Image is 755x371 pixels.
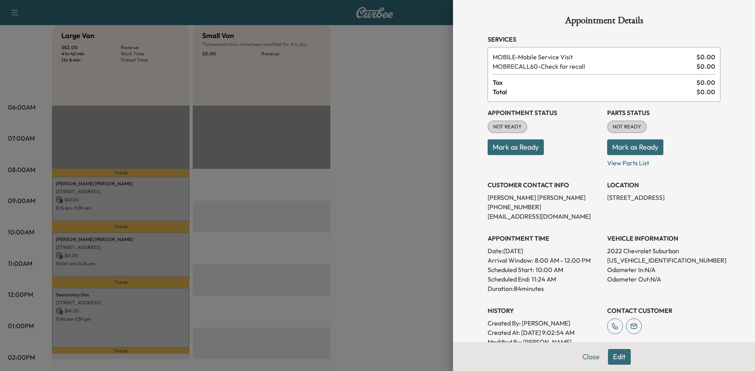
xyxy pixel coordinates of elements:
[493,62,693,71] span: Check for recall
[696,52,715,62] span: $ 0.00
[608,349,631,365] button: Edit
[607,180,720,190] h3: LOCATION
[493,87,696,97] span: Total
[488,234,601,243] h3: APPOINTMENT TIME
[493,52,693,62] span: Mobile Service Visit
[488,328,601,337] p: Created At : [DATE] 9:02:54 AM
[488,306,601,315] h3: History
[607,256,720,265] p: [US_VEHICLE_IDENTIFICATION_NUMBER]
[535,256,591,265] span: 8:00 AM - 12:00 PM
[532,274,556,284] p: 11:24 AM
[607,193,720,202] p: [STREET_ADDRESS]
[488,16,720,28] h1: Appointment Details
[607,274,720,284] p: Odometer Out: N/A
[488,256,601,265] p: Arrival Window:
[607,234,720,243] h3: VEHICLE INFORMATION
[488,35,720,44] h3: Services
[696,87,715,97] span: $ 0.00
[488,139,544,155] button: Mark as Ready
[696,62,715,71] span: $ 0.00
[607,139,663,155] button: Mark as Ready
[607,108,720,117] h3: Parts Status
[488,246,601,256] p: Date: [DATE]
[607,265,720,274] p: Odometer In: N/A
[488,123,527,131] span: NOT READY
[488,212,601,221] p: [EMAIL_ADDRESS][DOMAIN_NAME]
[577,349,605,365] button: Close
[536,265,563,274] p: 10:00 AM
[488,318,601,328] p: Created By : [PERSON_NAME]
[488,202,601,212] p: [PHONE_NUMBER]
[696,78,715,87] span: $ 0.00
[488,337,601,347] p: Modified By : [PERSON_NAME]
[488,284,601,293] p: Duration: 84 minutes
[607,246,720,256] p: 2022 Chevrolet Suburban
[488,274,530,284] p: Scheduled End:
[608,123,646,131] span: NOT READY
[493,78,696,87] span: Tax
[488,180,601,190] h3: CUSTOMER CONTACT INFO
[488,265,534,274] p: Scheduled Start:
[488,108,601,117] h3: Appointment Status
[607,155,720,168] p: View Parts List
[488,193,601,202] p: [PERSON_NAME] [PERSON_NAME]
[607,306,720,315] h3: CONTACT CUSTOMER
